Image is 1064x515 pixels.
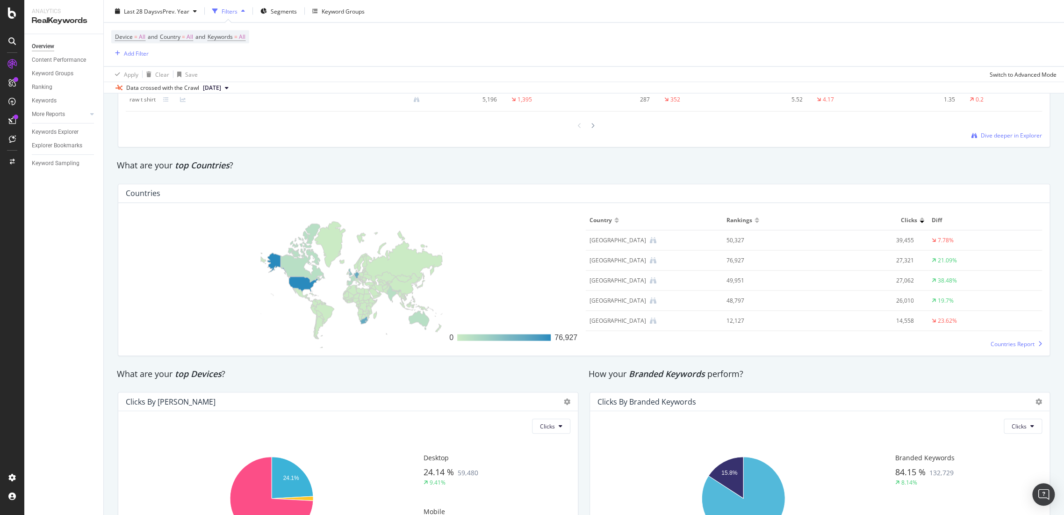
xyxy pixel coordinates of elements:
span: top Devices [175,368,222,379]
div: Keyword Groups [322,7,365,15]
div: Clear [155,70,169,78]
button: Clicks [1004,419,1042,434]
span: Dive deeper in Explorer [981,131,1042,139]
div: 7.78% [938,236,954,245]
div: 5.52 [740,95,803,104]
span: = [234,33,237,41]
span: 24.14 % [424,466,454,478]
span: All [139,30,145,44]
div: 23.62% [938,317,957,325]
div: What are your ? [117,160,1051,172]
div: Clicks by [PERSON_NAME] [126,397,216,406]
span: 132,729 [929,468,954,477]
span: Clicks [901,216,917,225]
a: Overview [32,42,97,51]
span: Branded Keywords [895,453,955,462]
span: 84.15 % [895,466,926,478]
div: Content Performance [32,55,86,65]
div: Analytics [32,7,96,15]
a: Content Performance [32,55,97,65]
div: 0.2 [976,95,984,104]
button: Segments [257,4,301,19]
a: Keywords Explorer [32,127,97,137]
div: Save [185,70,198,78]
a: Dive deeper in Explorer [971,131,1042,139]
div: 50,327 [726,236,802,245]
a: Keyword Sampling [32,159,97,168]
div: 19.7% [938,297,954,305]
div: 352 [670,95,680,104]
div: 26,010 [818,297,913,305]
button: Keyword Groups [309,4,368,19]
button: Apply [111,67,138,82]
button: Clear [143,67,169,82]
button: Add Filter [111,48,149,59]
span: 2025 Sep. 1st [203,84,221,92]
span: Country [160,33,180,41]
div: 14,558 [818,317,913,325]
div: Keywords [32,96,57,106]
div: Switch to Advanced Mode [990,70,1057,78]
div: 287 [588,95,650,104]
span: Device [115,33,133,41]
div: What are your ? [117,368,579,380]
span: All [187,30,193,44]
span: Diff [932,216,1036,225]
div: Add Filter [124,49,149,57]
div: Clicks By Branded Keywords [597,397,696,406]
span: vs Prev. Year [157,7,189,15]
span: Countries Report [991,340,1035,348]
div: Keywords Explorer [32,127,79,137]
span: Branded Keywords [629,368,705,379]
div: Data crossed with the Crawl [126,84,199,92]
div: 9.41% [430,479,446,486]
div: United States of America [590,256,646,265]
a: More Reports [32,109,87,119]
div: South Africa [590,236,646,245]
div: Filters [222,7,237,15]
span: Segments [271,7,297,15]
div: More Reports [32,109,65,119]
div: Countries [126,189,160,198]
span: = [134,33,137,41]
button: Save [173,67,198,82]
div: 27,062 [818,276,913,285]
div: 39,455 [818,236,913,245]
button: Switch to Advanced Mode [986,67,1057,82]
a: Explorer Bookmarks [32,141,97,151]
div: Apply [124,70,138,78]
span: Clicks [1012,422,1027,430]
span: Rankings [726,216,752,225]
span: 59,480 [458,468,478,477]
button: Last 28 DaysvsPrev. Year [111,4,201,19]
div: 1.35 [893,95,955,104]
div: 27,321 [818,256,913,265]
span: and [195,33,205,41]
div: RealKeywords [32,15,96,26]
div: How your perform? [589,368,1051,380]
div: 21.09% [938,256,957,265]
a: Countries Report [991,340,1042,348]
span: Last 28 Days [124,7,157,15]
text: 24.1% [283,475,299,481]
div: Netherlands [590,297,646,305]
div: 12,127 [726,317,802,325]
div: 4.17 [823,95,834,104]
a: Keyword Groups [32,69,97,79]
div: 1,395 [518,95,532,104]
div: 48,797 [726,297,802,305]
span: Desktop [424,453,449,462]
span: Country [590,216,612,225]
text: 15.8% [721,470,737,476]
div: India [590,317,646,325]
span: and [148,33,158,41]
div: Explorer Bookmarks [32,141,82,151]
div: Overview [32,42,54,51]
div: 5,196 [435,95,497,104]
div: Keyword Sampling [32,159,79,168]
div: 76,927 [726,256,802,265]
span: = [182,33,185,41]
div: Open Intercom Messenger [1032,483,1055,506]
div: Ranking [32,82,52,92]
span: Keywords [208,33,233,41]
